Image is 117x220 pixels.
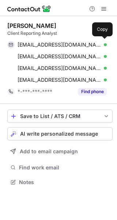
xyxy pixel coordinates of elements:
[19,179,110,186] span: Notes
[7,127,113,140] button: AI write personalized message
[18,65,101,71] span: [EMAIL_ADDRESS][DOMAIN_NAME]
[18,53,101,60] span: [EMAIL_ADDRESS][DOMAIN_NAME]
[20,131,98,137] span: AI write personalized message
[7,30,113,37] div: Client Reporting Analyst
[78,88,107,95] button: Reveal Button
[7,162,113,173] button: Find work email
[20,148,78,154] span: Add to email campaign
[18,77,101,83] span: [EMAIL_ADDRESS][DOMAIN_NAME]
[20,113,100,119] div: Save to List / ATS / CRM
[7,145,113,158] button: Add to email campaign
[7,22,56,29] div: [PERSON_NAME]
[7,4,51,13] img: ContactOut v5.3.10
[7,110,113,123] button: save-profile-one-click
[18,41,101,48] span: [EMAIL_ADDRESS][DOMAIN_NAME]
[19,164,110,171] span: Find work email
[7,177,113,187] button: Notes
